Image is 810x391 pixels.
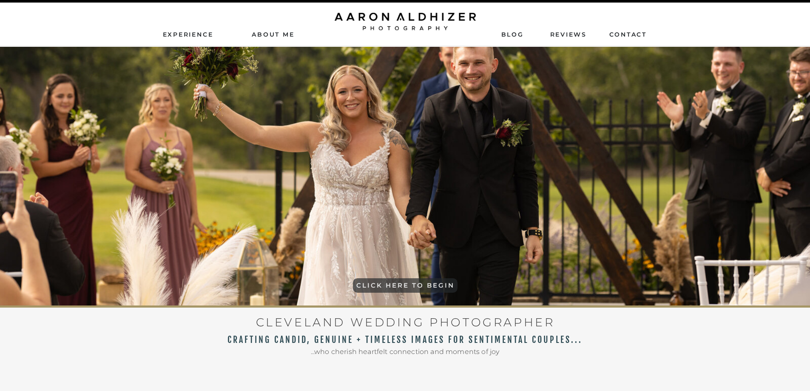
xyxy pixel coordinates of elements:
a: AbouT ME [243,30,304,38]
h2: CRAFTING CANDID, GENUINE + TIMELESS IMAGES FOR SENTIMENTAL COUPLES... [198,335,612,345]
a: Blog [501,30,523,38]
a: contact [609,30,648,38]
a: ReviEws [550,30,588,38]
a: CLICK HERE TO BEGIN [354,282,457,291]
h1: CLEVELAND WEDDING PHOTOGRAPHER [222,312,589,326]
h2: ...who cherish heartfelt connection and moments of joy [198,346,612,356]
a: Experience [163,30,215,38]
